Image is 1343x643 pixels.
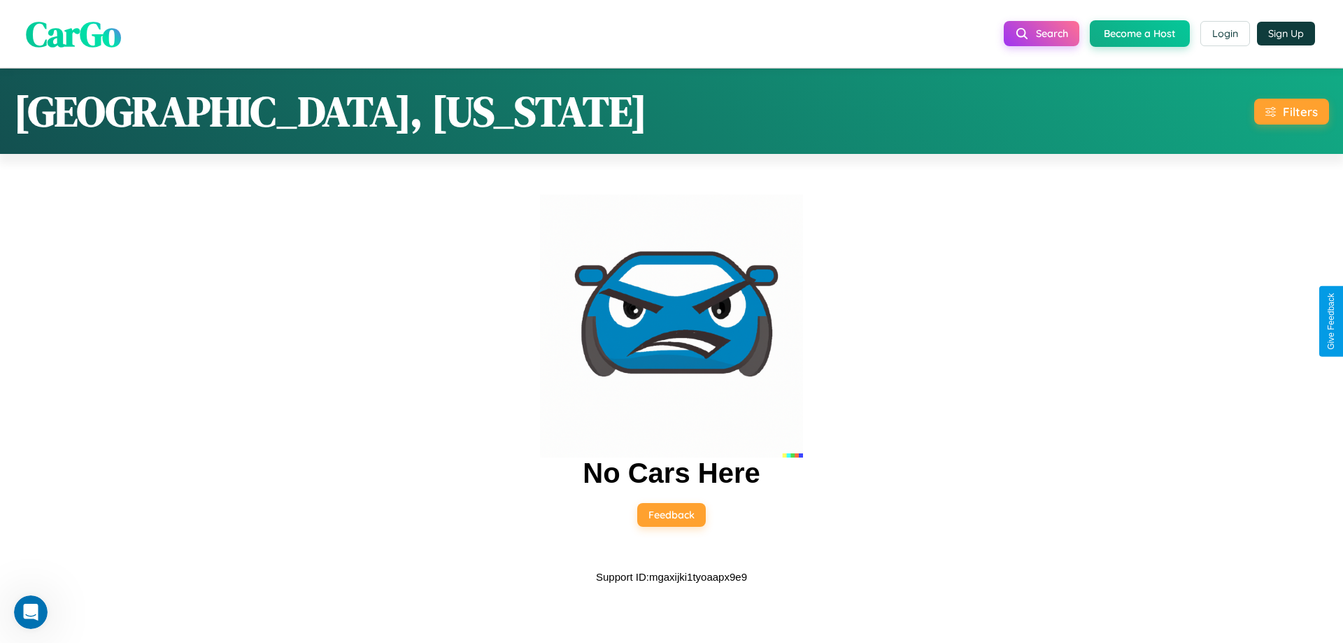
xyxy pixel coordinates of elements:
button: Login [1200,21,1250,46]
span: CarGo [26,9,121,57]
button: Feedback [637,503,706,527]
iframe: Intercom live chat [14,595,48,629]
button: Become a Host [1090,20,1190,47]
h1: [GEOGRAPHIC_DATA], [US_STATE] [14,83,647,140]
p: Support ID: mgaxijki1tyoaapx9e9 [596,567,747,586]
span: Search [1036,27,1068,40]
div: Filters [1283,104,1318,119]
button: Search [1004,21,1079,46]
button: Filters [1254,99,1329,125]
img: car [540,195,803,458]
div: Give Feedback [1326,293,1336,350]
h2: No Cars Here [583,458,760,489]
button: Sign Up [1257,22,1315,45]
